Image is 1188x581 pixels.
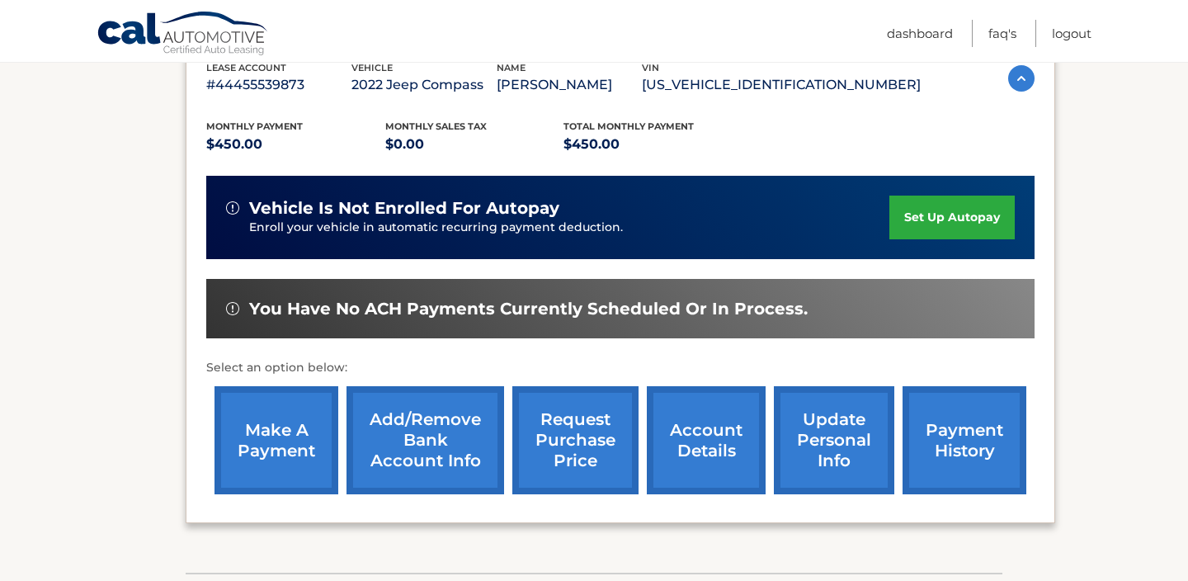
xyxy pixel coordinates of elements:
a: Logout [1052,20,1091,47]
a: Dashboard [887,20,953,47]
p: 2022 Jeep Compass [351,73,497,97]
p: [US_VEHICLE_IDENTIFICATION_NUMBER] [642,73,921,97]
a: request purchase price [512,386,639,494]
p: Enroll your vehicle in automatic recurring payment deduction. [249,219,889,237]
span: Total Monthly Payment [563,120,694,132]
span: Monthly sales Tax [385,120,487,132]
a: FAQ's [988,20,1016,47]
a: account details [647,386,766,494]
p: Select an option below: [206,358,1035,378]
p: [PERSON_NAME] [497,73,642,97]
a: Cal Automotive [97,11,270,59]
p: $450.00 [206,133,385,156]
span: Monthly Payment [206,120,303,132]
p: $450.00 [563,133,742,156]
span: name [497,62,526,73]
span: lease account [206,62,286,73]
a: set up autopay [889,196,1015,239]
p: $0.00 [385,133,564,156]
a: Add/Remove bank account info [346,386,504,494]
span: vehicle is not enrolled for autopay [249,198,559,219]
img: alert-white.svg [226,201,239,215]
a: payment history [903,386,1026,494]
p: #44455539873 [206,73,351,97]
a: make a payment [214,386,338,494]
a: update personal info [774,386,894,494]
span: You have no ACH payments currently scheduled or in process. [249,299,808,319]
img: accordion-active.svg [1008,65,1035,92]
img: alert-white.svg [226,302,239,315]
span: vin [642,62,659,73]
span: vehicle [351,62,393,73]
